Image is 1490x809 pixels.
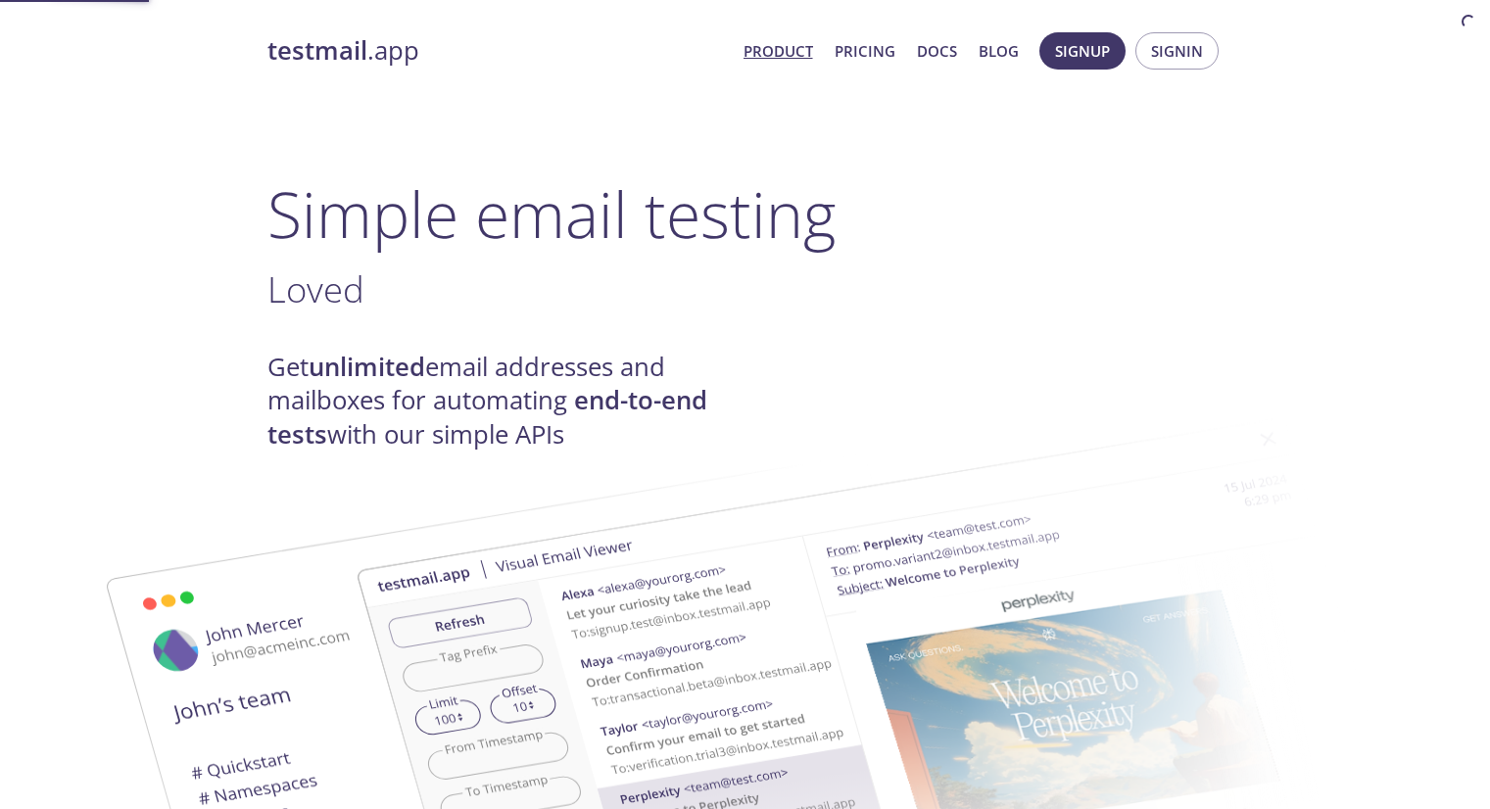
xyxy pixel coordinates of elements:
strong: end-to-end tests [267,383,707,451]
span: Loved [267,264,364,313]
a: Docs [917,38,957,64]
strong: unlimited [309,350,425,384]
h4: Get email addresses and mailboxes for automating with our simple APIs [267,351,745,452]
a: Blog [979,38,1019,64]
button: Signin [1135,32,1219,70]
span: Signin [1151,38,1203,64]
a: testmail.app [267,34,728,68]
span: Signup [1055,38,1110,64]
a: Product [744,38,813,64]
strong: testmail [267,33,367,68]
button: Signup [1039,32,1126,70]
a: Pricing [835,38,895,64]
h1: Simple email testing [267,176,1224,252]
